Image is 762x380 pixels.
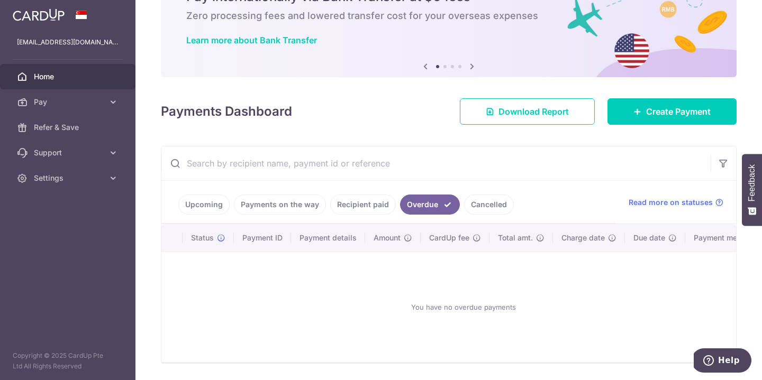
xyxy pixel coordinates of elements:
[186,35,317,45] a: Learn more about Bank Transfer
[161,102,292,121] h4: Payments Dashboard
[191,233,214,243] span: Status
[17,37,119,48] p: [EMAIL_ADDRESS][DOMAIN_NAME]
[174,261,753,354] div: You have no overdue payments
[161,146,711,180] input: Search by recipient name, payment id or reference
[13,8,65,21] img: CardUp
[234,224,291,252] th: Payment ID
[646,105,711,118] span: Create Payment
[561,233,605,243] span: Charge date
[374,233,401,243] span: Amount
[742,154,762,226] button: Feedback - Show survey
[291,224,365,252] th: Payment details
[330,194,396,215] a: Recipient paid
[400,194,460,215] a: Overdue
[747,164,757,201] span: Feedback
[34,147,104,158] span: Support
[34,122,104,133] span: Refer & Save
[234,194,326,215] a: Payments on the way
[498,105,569,118] span: Download Report
[178,194,230,215] a: Upcoming
[464,194,514,215] a: Cancelled
[629,197,713,208] span: Read more on statuses
[34,71,104,82] span: Home
[633,233,665,243] span: Due date
[460,98,595,125] a: Download Report
[429,233,469,243] span: CardUp fee
[34,173,104,183] span: Settings
[694,348,751,375] iframe: Opens a widget where you can find more information
[34,97,104,107] span: Pay
[498,233,533,243] span: Total amt.
[186,10,711,22] h6: Zero processing fees and lowered transfer cost for your overseas expenses
[607,98,737,125] a: Create Payment
[629,197,723,208] a: Read more on statuses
